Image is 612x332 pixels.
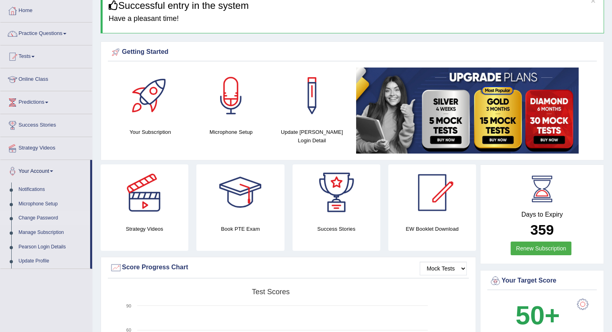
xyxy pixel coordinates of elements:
[0,160,90,180] a: Your Account
[0,68,92,88] a: Online Class
[195,128,268,136] h4: Microphone Setup
[0,45,92,66] a: Tests
[101,225,188,233] h4: Strategy Videos
[110,262,467,274] div: Score Progress Chart
[511,242,571,255] a: Renew Subscription
[196,225,284,233] h4: Book PTE Exam
[0,137,92,157] a: Strategy Videos
[489,275,595,287] div: Your Target Score
[109,15,598,23] h4: Have a pleasant time!
[293,225,380,233] h4: Success Stories
[356,68,579,154] img: small5.jpg
[0,114,92,134] a: Success Stories
[515,301,560,330] b: 50+
[388,225,476,233] h4: EW Booklet Download
[110,46,595,58] div: Getting Started
[114,128,187,136] h4: Your Subscription
[0,91,92,111] a: Predictions
[15,225,90,240] a: Manage Subscription
[252,288,290,296] tspan: Test scores
[276,128,348,145] h4: Update [PERSON_NAME] Login Detail
[15,254,90,268] a: Update Profile
[0,23,92,43] a: Practice Questions
[15,211,90,225] a: Change Password
[15,197,90,211] a: Microphone Setup
[109,0,598,11] h3: Successful entry in the system
[530,222,554,238] b: 359
[15,182,90,197] a: Notifications
[489,211,595,218] h4: Days to Expiry
[15,240,90,254] a: Pearson Login Details
[126,303,131,308] text: 90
